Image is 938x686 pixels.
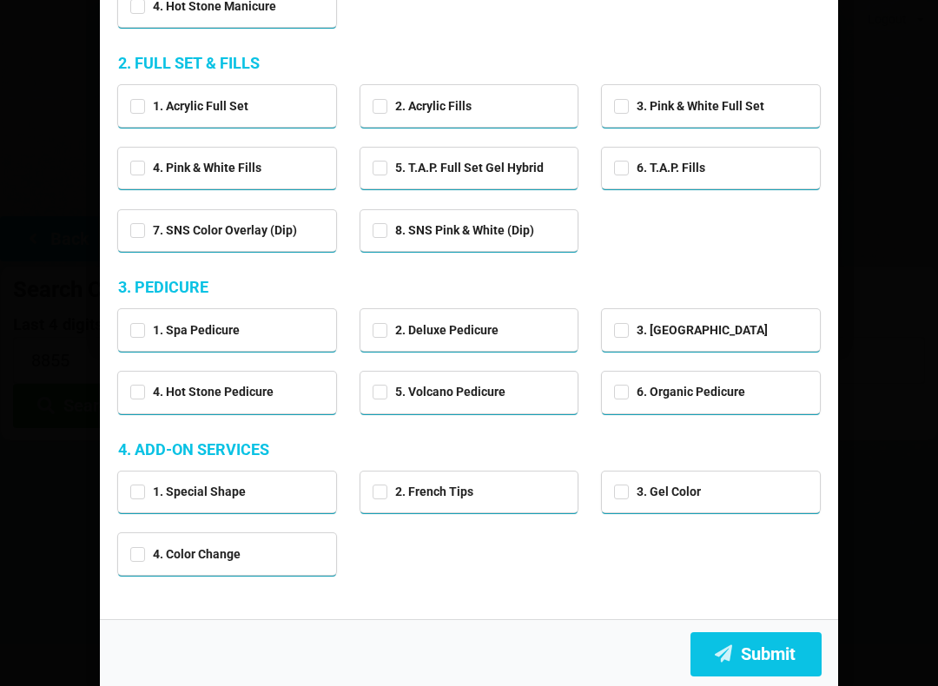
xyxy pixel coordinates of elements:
[130,323,240,338] label: 1. Spa Pedicure
[373,99,472,114] label: 2. Acrylic Fills
[614,99,764,114] label: 3. Pink & White Full Set
[690,632,822,676] button: Submit
[614,385,745,399] label: 6. Organic Pedicure
[130,99,248,114] label: 1. Acrylic Full Set
[118,439,820,459] div: 4. ADD-ON SERVICES
[130,385,274,399] label: 4. Hot Stone Pedicure
[373,223,534,238] label: 8. SNS Pink & White (Dip)
[130,161,261,175] label: 4. Pink & White Fills
[373,385,505,399] label: 5. Volcano Pedicure
[614,323,768,338] label: 3. [GEOGRAPHIC_DATA]
[614,485,701,499] label: 3. Gel Color
[130,223,297,238] label: 7. SNS Color Overlay (Dip)
[373,161,544,175] label: 5. T.A.P. Full Set Gel Hybrid
[118,277,820,297] div: 3. PEDICURE
[130,547,241,562] label: 4. Color Change
[118,53,820,73] div: 2. FULL SET & FILLS
[130,485,246,499] label: 1. Special Shape
[373,323,499,338] label: 2. Deluxe Pedicure
[373,485,473,499] label: 2. French Tips
[614,161,705,175] label: 6. T.A.P. Fills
